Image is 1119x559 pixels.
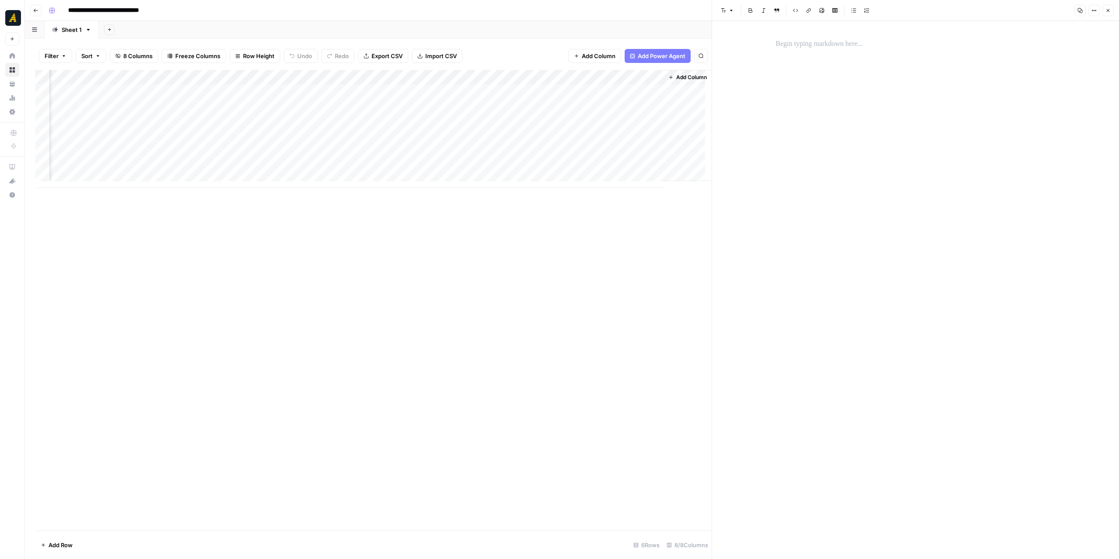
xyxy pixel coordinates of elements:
span: Add Row [49,541,73,549]
button: 8 Columns [110,49,158,63]
span: 8 Columns [123,52,153,60]
a: Browse [5,63,19,77]
span: Filter [45,52,59,60]
span: Sort [81,52,93,60]
button: Redo [321,49,354,63]
span: Add Power Agent [638,52,685,60]
a: Home [5,49,19,63]
button: Add Power Agent [625,49,691,63]
button: Undo [284,49,318,63]
div: 8/8 Columns [663,538,712,552]
button: Filter [39,49,72,63]
div: 6 Rows [630,538,663,552]
a: Sheet 1 [45,21,99,38]
span: Export CSV [372,52,403,60]
a: AirOps Academy [5,160,19,174]
button: Row Height [229,49,280,63]
button: Sort [76,49,106,63]
span: Row Height [243,52,275,60]
button: Add Column [568,49,621,63]
button: What's new? [5,174,19,188]
span: Add Column [582,52,615,60]
span: Add Column [676,73,707,81]
button: Import CSV [412,49,462,63]
button: Freeze Columns [162,49,226,63]
a: Your Data [5,77,19,91]
span: Redo [335,52,349,60]
img: Marketers in Demand Logo [5,10,21,26]
button: Workspace: Marketers in Demand [5,7,19,29]
a: Usage [5,91,19,105]
span: Undo [297,52,312,60]
span: Freeze Columns [175,52,220,60]
button: Add Column [665,72,710,83]
button: Help + Support [5,188,19,202]
div: Sheet 1 [62,25,82,34]
button: Export CSV [358,49,408,63]
div: What's new? [6,174,19,187]
span: Import CSV [425,52,457,60]
a: Settings [5,105,19,119]
button: Add Row [35,538,78,552]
